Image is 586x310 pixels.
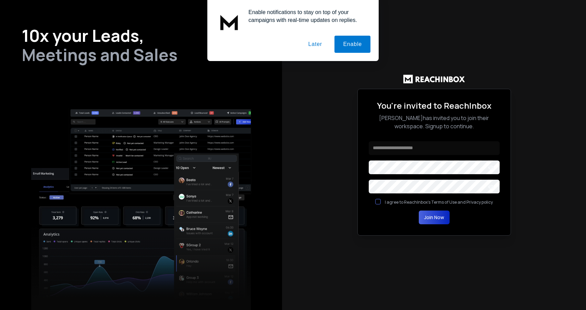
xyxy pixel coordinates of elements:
[385,199,493,205] label: I agree to ReachInbox's Terms of Use and Privacy policy
[300,36,330,53] button: Later
[369,114,500,130] p: [PERSON_NAME] has invited you to join their workspace. Signup to continue.
[419,211,450,224] button: Join Now
[369,100,500,111] h2: You're invited to ReachInbox
[334,36,370,53] button: Enable
[243,8,370,24] div: Enable notifications to stay on top of your campaigns with real-time updates on replies.
[216,8,243,36] img: notification icon
[22,47,260,63] h2: Meetings and Sales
